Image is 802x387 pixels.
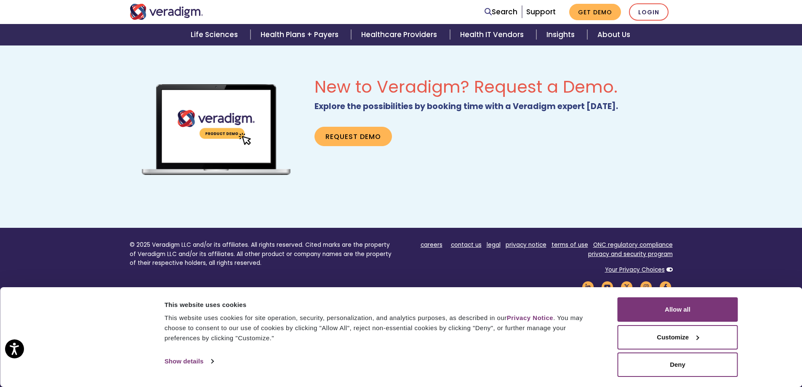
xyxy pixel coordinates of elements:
a: Get Demo [569,4,621,20]
p: © 2025 Veradigm LLC and/or its affiliates. All rights reserved. Cited marks are the property of V... [130,240,395,268]
a: careers [421,241,442,249]
button: Deny [618,352,738,377]
iframe: Drift Chat Widget [640,326,792,377]
a: Privacy Notice [507,314,553,321]
button: Customize [618,325,738,350]
h2: New to Veradigm? Request a Demo. [314,77,672,97]
a: Veradigm Instagram Link [639,283,653,291]
div: This website uses cookies [165,300,599,310]
a: legal [487,241,501,249]
a: About Us [587,24,640,45]
a: Life Sciences [181,24,250,45]
p: Explore the possibilities by booking time with a Veradigm expert [DATE]. [314,100,672,113]
a: privacy and security program [588,250,673,258]
a: ONC regulatory compliance [593,241,673,249]
div: This website uses cookies for site operation, security, personalization, and analytics purposes, ... [165,313,599,343]
button: Allow all [618,297,738,322]
a: contact us [451,241,482,249]
a: Veradigm YouTube Link [600,283,615,291]
a: Healthcare Providers [351,24,450,45]
a: Login [629,3,669,21]
a: Search [485,6,517,18]
a: Support [526,7,556,17]
a: Health IT Vendors [450,24,536,45]
a: Your Privacy Choices [605,266,665,274]
a: Request Demo [314,127,392,146]
img: Veradigm logo [130,4,203,20]
a: Veradigm Facebook Link [658,283,673,291]
a: Health Plans + Payers [250,24,351,45]
a: Show details [165,355,213,368]
a: Veradigm Twitter Link [620,283,634,291]
a: Insights [536,24,587,45]
a: Veradigm LinkedIn Link [581,283,595,291]
a: privacy notice [506,241,546,249]
a: terms of use [552,241,588,249]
